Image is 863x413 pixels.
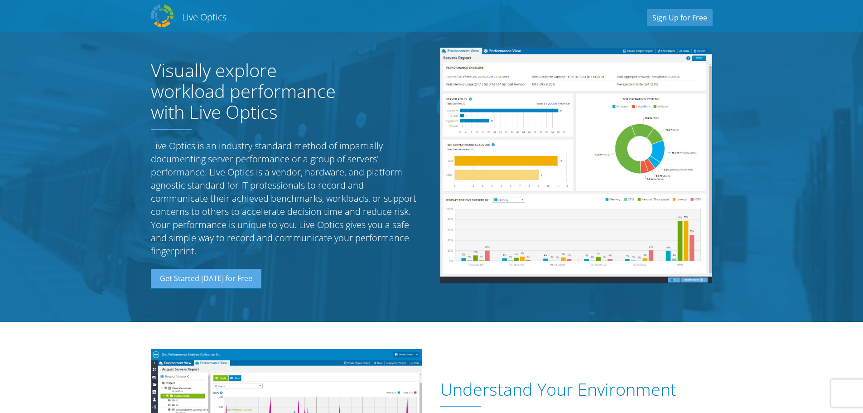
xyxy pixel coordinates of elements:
[647,9,713,26] a: Sign Up for Free
[182,11,227,23] h2: Live Optics
[440,48,712,283] img: Server Report
[440,379,708,399] h1: Understand Your Environment
[151,60,355,122] h1: Visually explore workload performance with Live Optics
[151,139,423,258] p: Live Optics is an industry standard method of impartially documenting server performance or a gro...
[151,5,174,27] img: Dell Dpack
[151,269,261,289] a: Get Started [DATE] for Free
